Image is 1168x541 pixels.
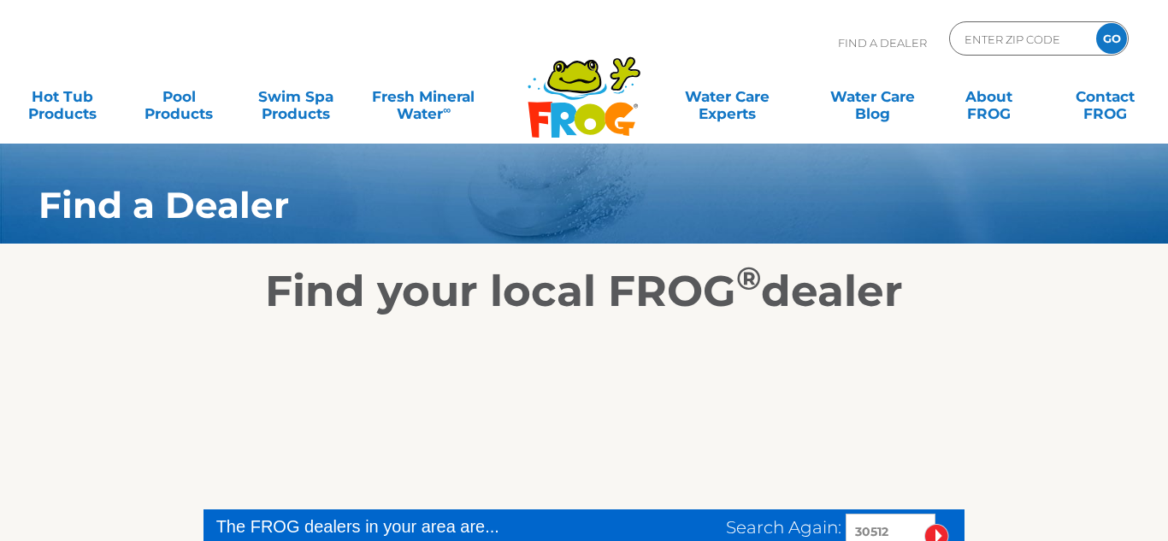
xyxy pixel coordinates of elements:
[827,79,917,114] a: Water CareBlog
[17,79,108,114] a: Hot TubProducts
[1060,79,1151,114] a: ContactFROG
[944,79,1035,114] a: AboutFROG
[216,514,591,539] div: The FROG dealers in your area are...
[653,79,800,114] a: Water CareExperts
[1096,23,1127,54] input: GO
[13,266,1155,317] h2: Find your local FROG dealer
[838,21,927,64] p: Find A Dealer
[38,185,1041,226] h1: Find a Dealer
[518,34,650,138] img: Frog Products Logo
[367,79,481,114] a: Fresh MineralWater∞
[736,259,761,297] sup: ®
[251,79,341,114] a: Swim SpaProducts
[443,103,451,116] sup: ∞
[133,79,224,114] a: PoolProducts
[726,517,841,538] span: Search Again:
